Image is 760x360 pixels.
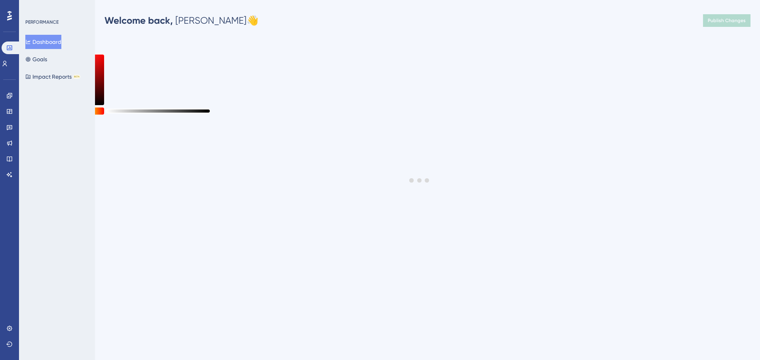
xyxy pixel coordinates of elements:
span: Welcome back, [104,15,173,26]
div: [PERSON_NAME] 👋 [104,14,258,27]
button: Publish Changes [703,14,750,27]
div: BETA [73,75,80,79]
button: Impact ReportsBETA [25,70,80,84]
div: PERFORMANCE [25,19,59,25]
span: Publish Changes [708,17,746,24]
button: Dashboard [25,35,61,49]
button: Goals [25,52,47,66]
